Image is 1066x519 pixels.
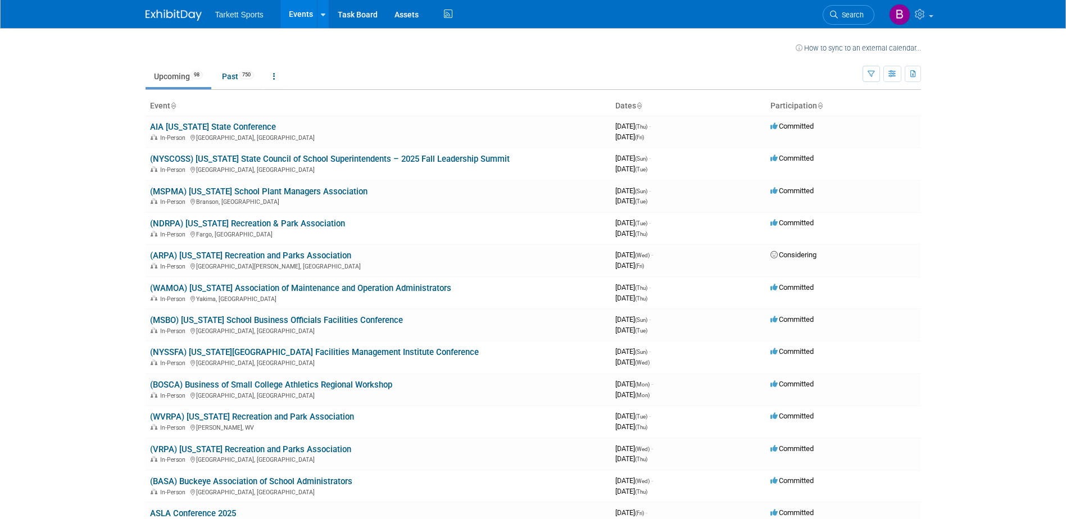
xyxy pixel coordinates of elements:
[150,283,451,293] a: (WAMOA) [US_STATE] Association of Maintenance and Operation Administrators
[635,392,650,398] span: (Mon)
[239,71,254,79] span: 750
[150,154,510,164] a: (NYSCOSS) [US_STATE] State Council of School Superintendents – 2025 Fall Leadership Summit
[615,508,647,517] span: [DATE]
[160,327,189,335] span: In-Person
[770,508,814,517] span: Committed
[615,358,650,366] span: [DATE]
[146,10,202,21] img: ExhibitDay
[635,156,647,162] span: (Sun)
[160,392,189,399] span: In-Person
[649,186,651,195] span: -
[150,380,392,390] a: (BOSCA) Business of Small College Athletics Regional Workshop
[770,283,814,292] span: Committed
[615,454,647,463] span: [DATE]
[150,251,351,261] a: (ARPA) [US_STATE] Recreation and Parks Association
[646,508,647,517] span: -
[160,198,189,206] span: In-Person
[615,326,647,334] span: [DATE]
[160,359,189,367] span: In-Person
[635,263,644,269] span: (Fri)
[615,487,647,495] span: [DATE]
[635,424,647,430] span: (Thu)
[770,218,814,227] span: Committed
[615,133,644,141] span: [DATE]
[150,229,606,238] div: Fargo, [GEOGRAPHIC_DATA]
[151,166,157,172] img: In-Person Event
[770,347,814,356] span: Committed
[615,283,651,292] span: [DATE]
[190,71,203,79] span: 98
[635,456,647,462] span: (Thu)
[151,359,157,365] img: In-Person Event
[615,347,651,356] span: [DATE]
[635,478,650,484] span: (Wed)
[635,231,647,237] span: (Thu)
[635,124,647,130] span: (Thu)
[649,347,651,356] span: -
[635,359,650,366] span: (Wed)
[770,251,816,259] span: Considering
[770,186,814,195] span: Committed
[770,380,814,388] span: Committed
[150,197,606,206] div: Branson, [GEOGRAPHIC_DATA]
[838,11,864,19] span: Search
[150,412,354,422] a: (WVRPA) [US_STATE] Recreation and Park Association
[615,390,650,399] span: [DATE]
[151,489,157,494] img: In-Person Event
[635,327,647,334] span: (Tue)
[150,476,352,486] a: (BASA) Buckeye Association of School Administrators
[615,315,651,324] span: [DATE]
[215,10,264,19] span: Tarkett Sports
[615,476,653,485] span: [DATE]
[651,444,653,453] span: -
[635,134,644,140] span: (Fri)
[150,326,606,335] div: [GEOGRAPHIC_DATA], [GEOGRAPHIC_DATA]
[889,4,910,25] img: Bryson Hopper
[615,229,647,238] span: [DATE]
[635,317,647,323] span: (Sun)
[150,454,606,463] div: [GEOGRAPHIC_DATA], [GEOGRAPHIC_DATA]
[615,154,651,162] span: [DATE]
[150,347,479,357] a: (NYSSFA) [US_STATE][GEOGRAPHIC_DATA] Facilities Management Institute Conference
[649,315,651,324] span: -
[151,263,157,268] img: In-Person Event
[160,424,189,431] span: In-Person
[160,456,189,463] span: In-Person
[615,380,653,388] span: [DATE]
[635,252,650,258] span: (Wed)
[150,165,606,174] div: [GEOGRAPHIC_DATA], [GEOGRAPHIC_DATA]
[615,294,647,302] span: [DATE]
[151,392,157,398] img: In-Person Event
[615,422,647,431] span: [DATE]
[615,165,647,173] span: [DATE]
[770,444,814,453] span: Committed
[635,198,647,204] span: (Tue)
[160,263,189,270] span: In-Person
[635,489,647,495] span: (Thu)
[150,422,606,431] div: [PERSON_NAME], WV
[636,101,642,110] a: Sort by Start Date
[150,358,606,367] div: [GEOGRAPHIC_DATA], [GEOGRAPHIC_DATA]
[615,444,653,453] span: [DATE]
[770,122,814,130] span: Committed
[170,101,176,110] a: Sort by Event Name
[635,285,647,291] span: (Thu)
[151,456,157,462] img: In-Person Event
[635,510,644,516] span: (Fri)
[817,101,823,110] a: Sort by Participation Type
[160,231,189,238] span: In-Person
[151,134,157,140] img: In-Person Event
[160,489,189,496] span: In-Person
[649,412,651,420] span: -
[770,476,814,485] span: Committed
[146,66,211,87] a: Upcoming98
[651,251,653,259] span: -
[635,166,647,172] span: (Tue)
[150,261,606,270] div: [GEOGRAPHIC_DATA][PERSON_NAME], [GEOGRAPHIC_DATA]
[150,294,606,303] div: Yakima, [GEOGRAPHIC_DATA]
[635,295,647,302] span: (Thu)
[649,218,651,227] span: -
[615,197,647,205] span: [DATE]
[150,444,351,454] a: (VRPA) [US_STATE] Recreation and Parks Association
[651,380,653,388] span: -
